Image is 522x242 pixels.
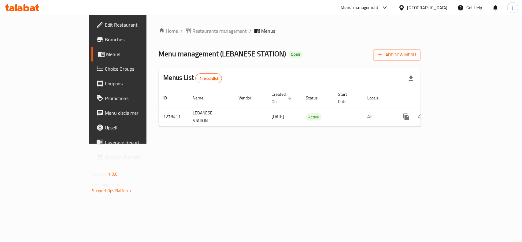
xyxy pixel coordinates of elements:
[512,4,513,11] span: j
[105,124,171,131] span: Upsell
[193,27,247,35] span: Restaurants management
[164,94,175,102] span: ID
[306,94,326,102] span: Status
[159,89,463,127] table: enhanced table
[92,170,107,178] span: Version:
[105,153,171,161] span: Grocery Checklist
[239,94,260,102] span: Vendor
[92,181,120,188] span: Get support on:
[91,91,176,106] a: Promotions
[404,71,418,86] div: Export file
[368,94,387,102] span: Locale
[193,94,212,102] span: Name
[91,150,176,164] a: Grocery Checklist
[105,109,171,117] span: Menu disclaimer
[105,21,171,28] span: Edit Restaurant
[272,91,294,105] span: Created On
[181,27,183,35] li: /
[105,80,171,87] span: Coupons
[250,27,252,35] li: /
[164,73,222,83] h2: Menus List
[289,51,303,58] div: Open
[159,47,286,61] span: Menu management ( LEBANESE STATION )
[91,135,176,150] a: Coverage Report
[105,36,171,43] span: Branches
[341,4,379,11] div: Menu-management
[91,106,176,120] a: Menu disclaimer
[91,120,176,135] a: Upsell
[272,113,284,121] span: [DATE]
[373,49,421,61] button: Add New Menu
[378,51,416,59] span: Add New Menu
[91,61,176,76] a: Choice Groups
[196,76,222,81] span: 1 record(s)
[414,110,428,124] button: Change Status
[289,52,303,57] span: Open
[91,32,176,47] a: Branches
[261,27,276,35] span: Menus
[195,73,222,83] div: Total records count
[91,76,176,91] a: Coupons
[159,27,421,35] nav: breadcrumb
[105,65,171,73] span: Choice Groups
[399,110,414,124] button: more
[363,107,394,126] td: All
[306,114,322,121] span: Active
[188,107,234,126] td: LEBANESE STATION
[105,95,171,102] span: Promotions
[91,47,176,61] a: Menus
[105,139,171,146] span: Coverage Report
[106,50,171,58] span: Menus
[407,4,448,11] div: [GEOGRAPHIC_DATA]
[333,107,363,126] td: -
[92,187,131,195] a: Support.OpsPlatform
[91,17,176,32] a: Edit Restaurant
[338,91,355,105] span: Start Date
[108,170,117,178] span: 1.0.0
[185,27,247,35] a: Restaurants management
[394,89,463,107] th: Actions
